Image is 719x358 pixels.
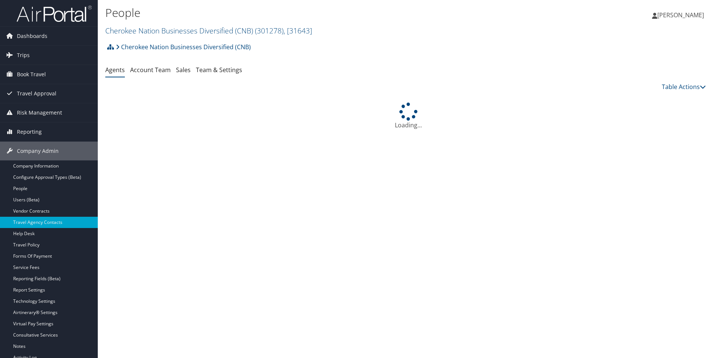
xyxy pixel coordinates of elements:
[176,66,191,74] a: Sales
[130,66,171,74] a: Account Team
[17,5,92,23] img: airportal-logo.png
[105,26,312,36] a: Cherokee Nation Businesses Diversified (CNB)
[657,11,704,19] span: [PERSON_NAME]
[105,5,510,21] h1: People
[17,103,62,122] span: Risk Management
[17,84,56,103] span: Travel Approval
[105,66,125,74] a: Agents
[255,26,284,36] span: ( 301278 )
[17,27,47,45] span: Dashboards
[105,103,711,130] div: Loading...
[17,122,42,141] span: Reporting
[17,46,30,65] span: Trips
[662,83,706,91] a: Table Actions
[17,65,46,84] span: Book Travel
[284,26,312,36] span: , [ 31643 ]
[116,39,251,54] a: Cherokee Nation Businesses Diversified (CNB)
[652,4,711,26] a: [PERSON_NAME]
[196,66,242,74] a: Team & Settings
[17,142,59,160] span: Company Admin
